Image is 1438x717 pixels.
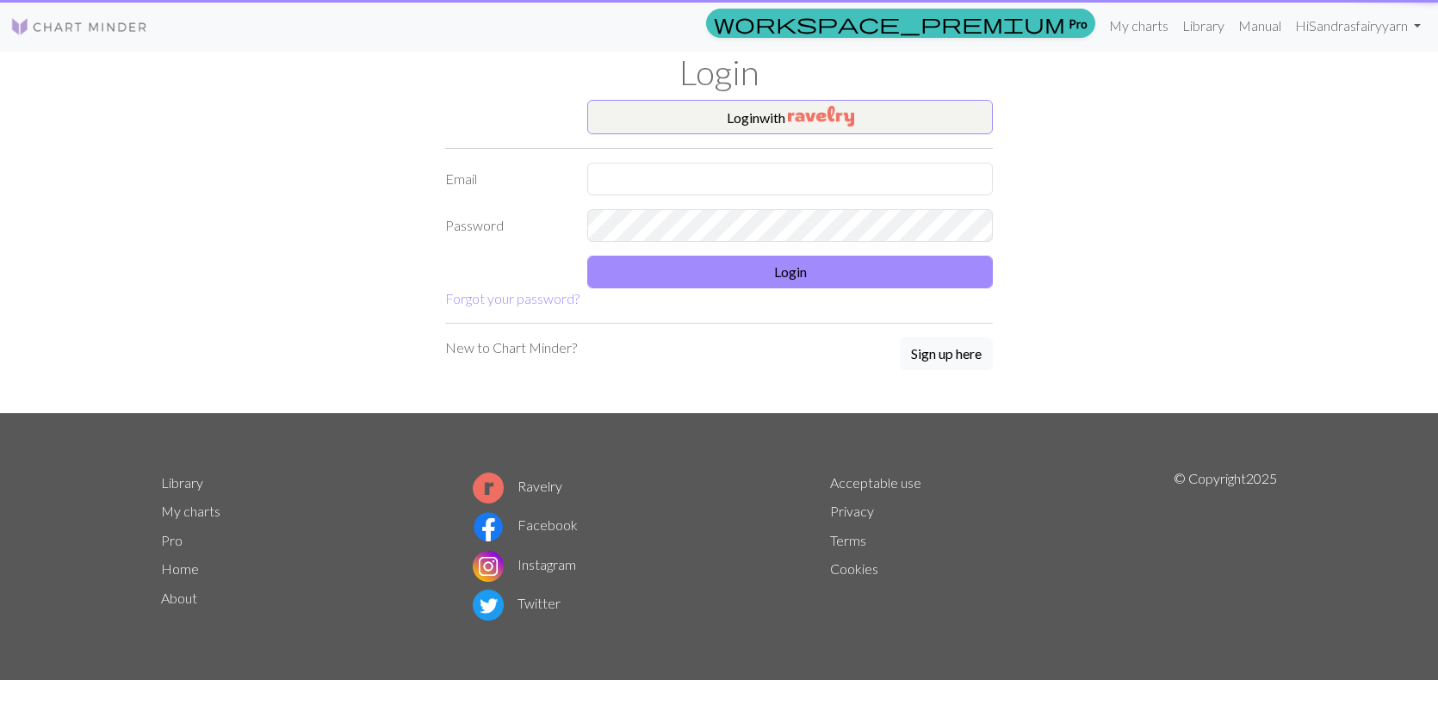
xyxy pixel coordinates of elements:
label: Email [435,163,577,195]
a: Privacy [830,503,874,519]
button: Loginwith [587,100,993,134]
a: Library [161,474,203,491]
img: Ravelry logo [473,473,504,504]
a: Home [161,560,199,577]
a: Acceptable use [830,474,921,491]
a: My charts [161,503,220,519]
a: Twitter [473,595,561,611]
a: Instagram [473,556,576,572]
span: workspace_premium [714,11,1065,35]
a: About [161,590,197,606]
a: Cookies [830,560,878,577]
img: Facebook logo [473,511,504,542]
img: Ravelry [788,106,854,127]
button: Sign up here [900,337,993,370]
a: My charts [1102,9,1175,43]
a: Sign up here [900,337,993,372]
p: New to Chart Minder? [445,337,577,358]
a: Manual [1231,9,1288,43]
a: Ravelry [473,478,562,494]
h1: Login [151,52,1287,93]
a: Pro [706,9,1095,38]
img: Twitter logo [473,590,504,621]
a: HiSandrasfairyyarn [1288,9,1428,43]
a: Terms [830,532,866,548]
label: Password [435,209,577,242]
p: © Copyright 2025 [1174,468,1277,625]
button: Login [587,256,993,288]
a: Facebook [473,516,578,533]
img: Instagram logo [473,551,504,582]
a: Pro [161,532,183,548]
a: Library [1175,9,1231,43]
img: Logo [10,16,148,37]
a: Forgot your password? [445,290,580,306]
